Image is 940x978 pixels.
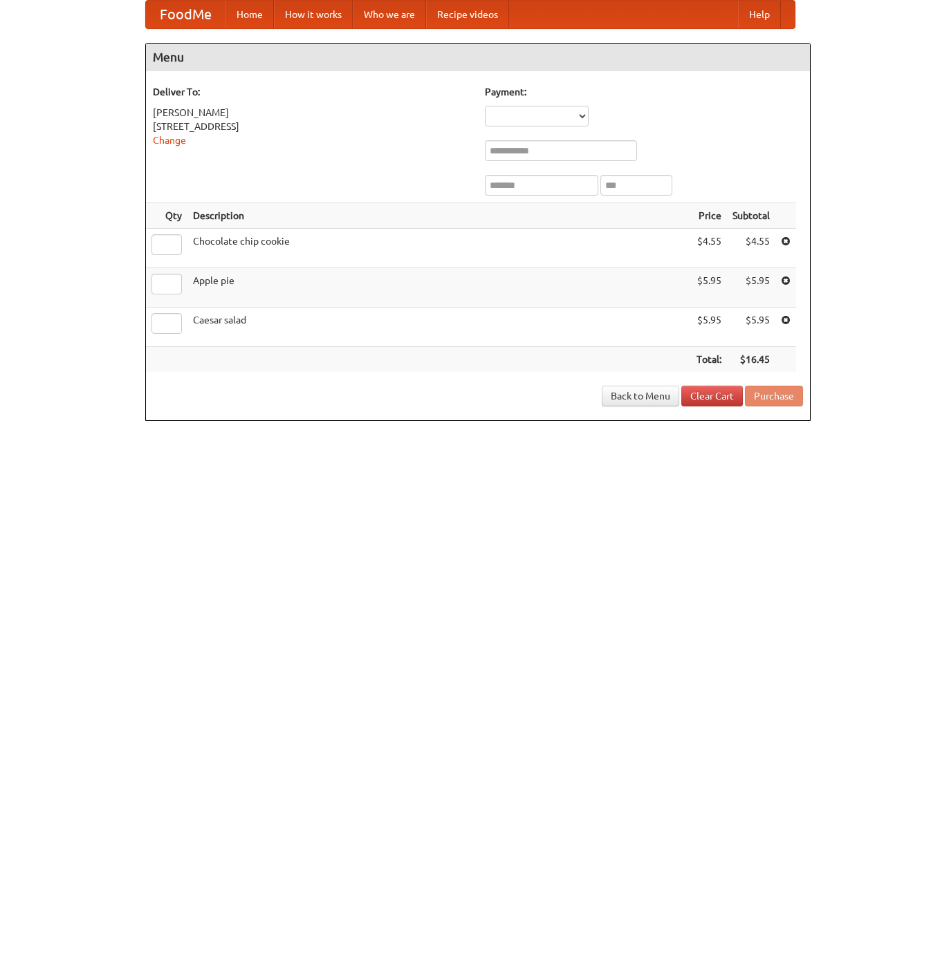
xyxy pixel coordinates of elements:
[727,308,775,347] td: $5.95
[146,203,187,229] th: Qty
[738,1,781,28] a: Help
[153,120,471,133] div: [STREET_ADDRESS]
[426,1,509,28] a: Recipe videos
[727,229,775,268] td: $4.55
[727,268,775,308] td: $5.95
[691,229,727,268] td: $4.55
[691,308,727,347] td: $5.95
[691,347,727,373] th: Total:
[691,203,727,229] th: Price
[225,1,274,28] a: Home
[681,386,743,406] a: Clear Cart
[187,268,691,308] td: Apple pie
[187,308,691,347] td: Caesar salad
[187,229,691,268] td: Chocolate chip cookie
[146,44,810,71] h4: Menu
[745,386,803,406] button: Purchase
[691,268,727,308] td: $5.95
[153,135,186,146] a: Change
[274,1,353,28] a: How it works
[353,1,426,28] a: Who we are
[602,386,679,406] a: Back to Menu
[485,85,803,99] h5: Payment:
[187,203,691,229] th: Description
[153,85,471,99] h5: Deliver To:
[153,106,471,120] div: [PERSON_NAME]
[727,347,775,373] th: $16.45
[727,203,775,229] th: Subtotal
[146,1,225,28] a: FoodMe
